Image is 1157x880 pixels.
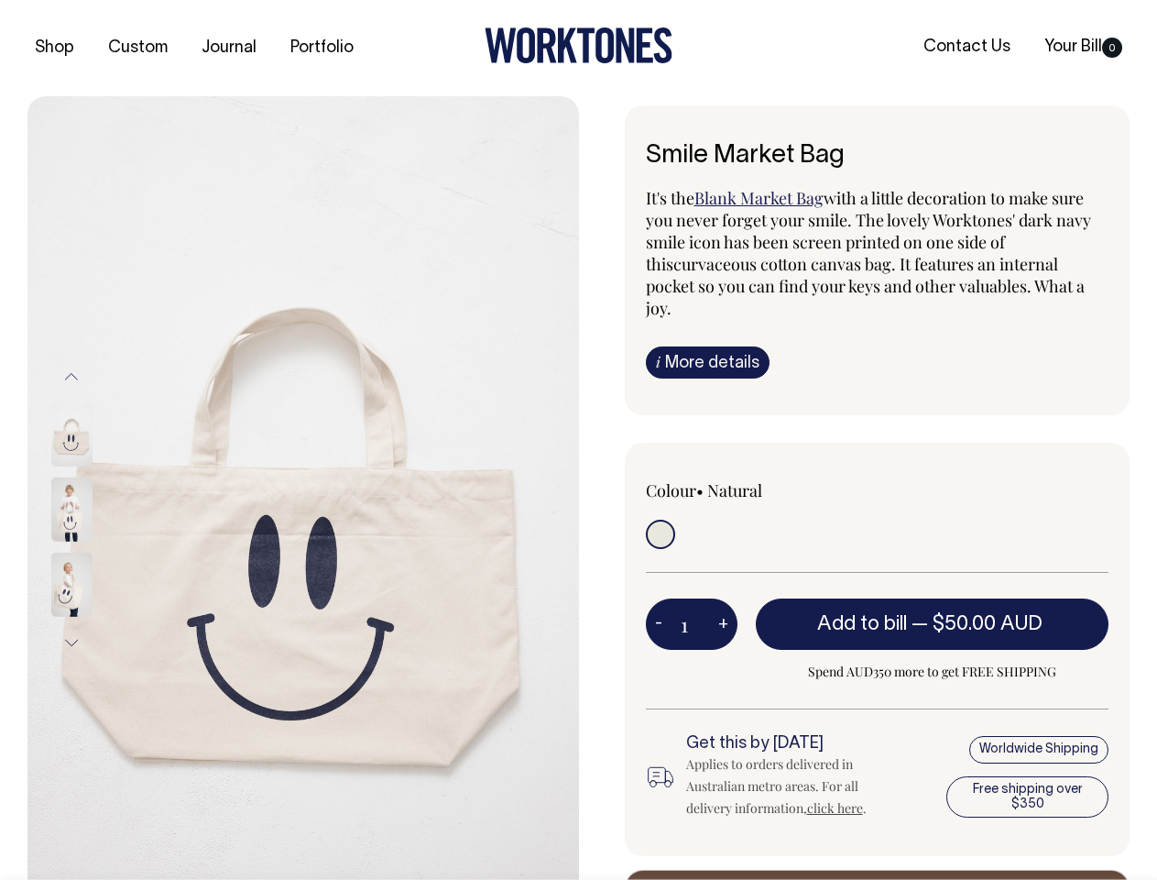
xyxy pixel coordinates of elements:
button: Add to bill —$50.00 AUD [756,599,1109,650]
img: Smile Market Bag [51,478,93,542]
a: Custom [101,33,175,63]
a: click here [807,799,863,817]
a: Portfolio [283,33,361,63]
img: Smile Market Bag [51,553,93,617]
button: - [646,606,671,643]
span: i [656,352,660,371]
span: • [696,479,704,501]
button: Next [58,622,85,664]
span: curvaceous cotton canvas bag. It features an internal pocket so you can find your keys and other ... [646,253,1085,319]
a: Shop [27,33,82,63]
span: Add to bill [817,615,907,633]
a: Contact Us [916,32,1018,62]
button: + [709,606,737,643]
div: Colour [646,479,831,501]
span: 0 [1102,38,1122,58]
div: Applies to orders delivered in Australian metro areas. For all delivery information, . [686,753,898,819]
a: Journal [194,33,264,63]
span: — [911,615,1047,633]
a: Blank Market Bag [694,187,824,209]
h6: Get this by [DATE] [686,735,898,753]
a: Your Bill0 [1037,32,1130,62]
span: Spend AUD350 more to get FREE SHIPPING [756,661,1109,683]
a: iMore details [646,346,770,379]
p: It's the with a little decoration to make sure you never forget your smile. The lovely Worktones'... [646,187,1109,319]
button: Previous [58,356,85,397]
label: Natural [707,479,762,501]
img: Smile Market Bag [51,402,93,467]
h6: Smile Market Bag [646,142,1109,170]
span: $50.00 AUD [933,615,1042,633]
